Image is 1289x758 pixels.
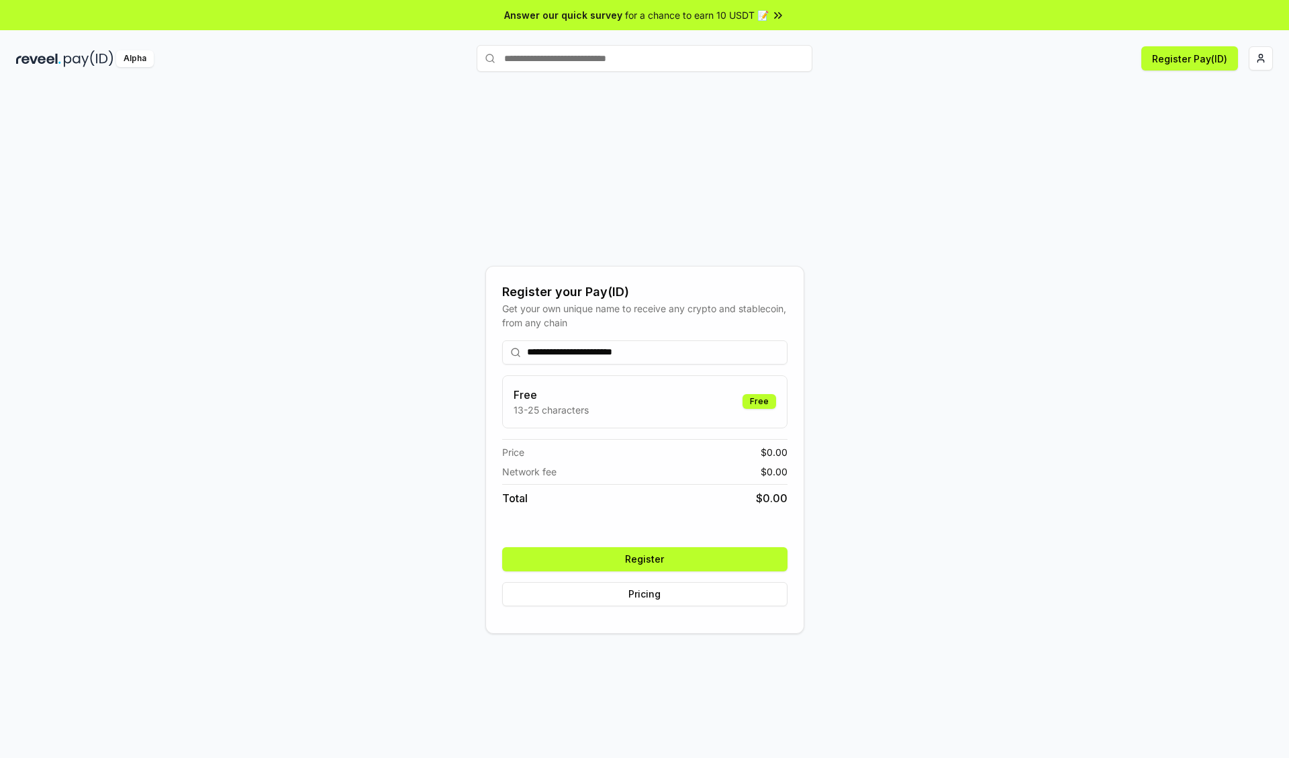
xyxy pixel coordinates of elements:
[761,465,787,479] span: $ 0.00
[756,490,787,506] span: $ 0.00
[502,582,787,606] button: Pricing
[514,387,589,403] h3: Free
[1141,46,1238,70] button: Register Pay(ID)
[502,490,528,506] span: Total
[502,283,787,301] div: Register your Pay(ID)
[502,465,557,479] span: Network fee
[116,50,154,67] div: Alpha
[514,403,589,417] p: 13-25 characters
[761,445,787,459] span: $ 0.00
[625,8,769,22] span: for a chance to earn 10 USDT 📝
[16,50,61,67] img: reveel_dark
[743,394,776,409] div: Free
[64,50,113,67] img: pay_id
[504,8,622,22] span: Answer our quick survey
[502,547,787,571] button: Register
[502,301,787,330] div: Get your own unique name to receive any crypto and stablecoin, from any chain
[502,445,524,459] span: Price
